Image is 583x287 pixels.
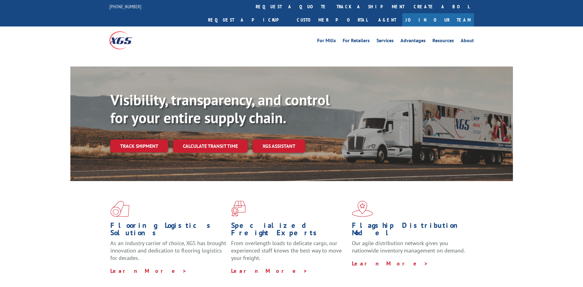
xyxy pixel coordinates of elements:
[231,267,308,274] a: Learn More >
[461,38,474,45] a: About
[372,13,402,26] a: Agent
[173,139,248,153] a: Calculate transit time
[402,13,474,26] a: Join Our Team
[110,267,187,274] a: Learn More >
[110,222,227,240] h1: Flooring Logistics Solutions
[110,90,330,127] b: Visibility, transparency, and control for your entire supply chain.
[352,260,428,267] a: Learn More >
[253,139,305,153] a: XGS ASSISTANT
[231,201,246,217] img: xgs-icon-focused-on-flooring-red
[231,222,347,240] h1: Specialized Freight Experts
[110,201,129,217] img: xgs-icon-total-supply-chain-intelligence-red
[203,13,292,26] a: Request a pickup
[110,240,226,261] span: As an industry carrier of choice, XGS has brought innovation and dedication to flooring logistics...
[352,240,465,254] span: Our agile distribution network gives you nationwide inventory management on demand.
[352,201,373,217] img: xgs-icon-flagship-distribution-model-red
[109,3,141,10] a: [PHONE_NUMBER]
[376,38,394,45] a: Services
[352,222,468,240] h1: Flagship Distribution Model
[317,38,336,45] a: For Mills
[110,139,168,152] a: Track shipment
[231,240,347,267] p: From overlength loads to delicate cargo, our experienced staff knows the best way to move your fr...
[343,38,370,45] a: For Retailers
[432,38,454,45] a: Resources
[400,38,426,45] a: Advantages
[292,13,372,26] a: Customer Portal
